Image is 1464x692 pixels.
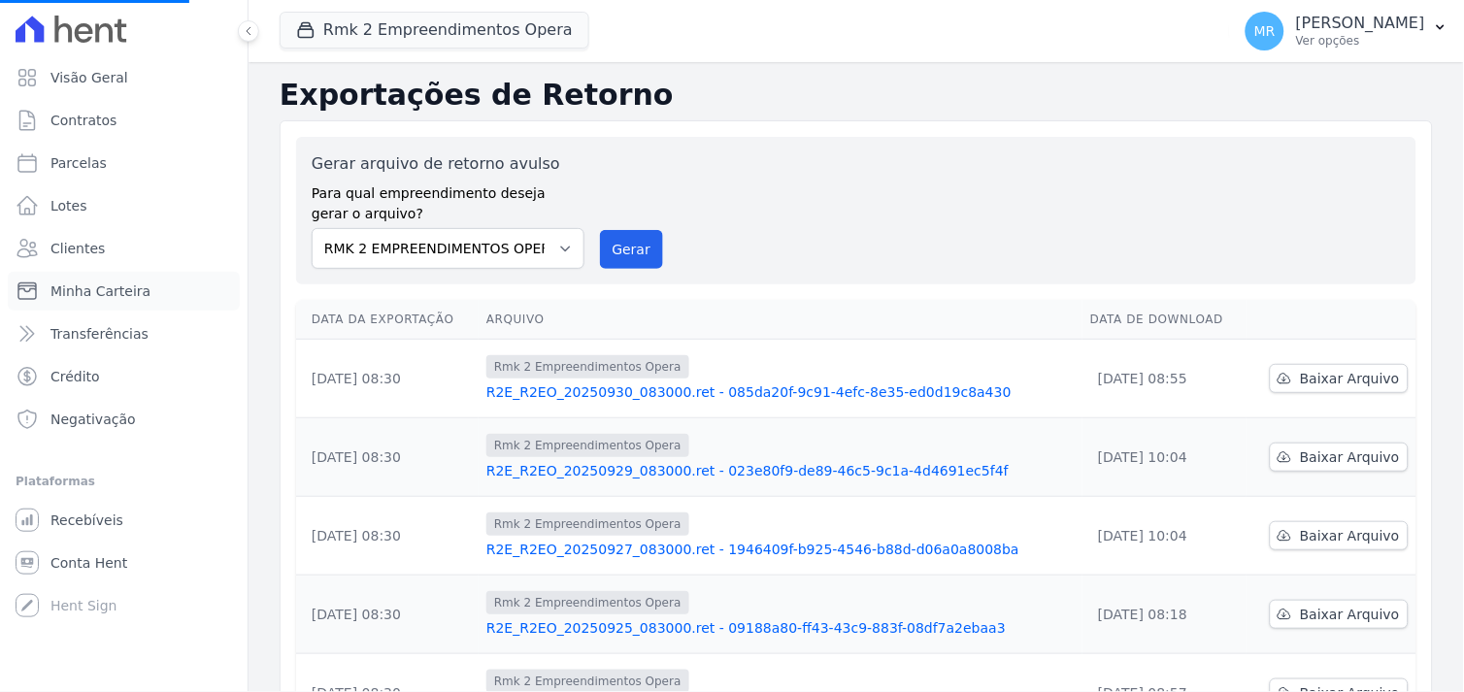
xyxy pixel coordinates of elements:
a: Baixar Arquivo [1270,521,1409,550]
a: Baixar Arquivo [1270,443,1409,472]
span: Transferências [50,324,149,344]
button: Gerar [600,230,664,269]
td: [DATE] 08:55 [1082,340,1247,418]
th: Data da Exportação [296,300,479,340]
a: Minha Carteira [8,272,240,311]
td: [DATE] 08:30 [296,497,479,576]
a: Conta Hent [8,544,240,582]
span: Baixar Arquivo [1300,526,1400,545]
td: [DATE] 08:18 [1082,576,1247,654]
span: Parcelas [50,153,107,173]
td: [DATE] 08:30 [296,576,479,654]
p: Ver opções [1296,33,1425,49]
label: Gerar arquivo de retorno avulso [312,152,584,176]
a: Contratos [8,101,240,140]
a: Crédito [8,357,240,396]
h2: Exportações de Retorno [280,78,1433,113]
span: Rmk 2 Empreendimentos Opera [486,591,689,614]
td: [DATE] 08:30 [296,340,479,418]
span: Negativação [50,410,136,429]
a: R2E_R2EO_20250925_083000.ret - 09188a80-ff43-43c9-883f-08df7a2ebaa3 [486,618,1075,638]
a: R2E_R2EO_20250930_083000.ret - 085da20f-9c91-4efc-8e35-ed0d19c8a430 [486,382,1075,402]
span: Recebíveis [50,511,123,530]
span: Rmk 2 Empreendimentos Opera [486,512,689,536]
span: Visão Geral [50,68,128,87]
span: Crédito [50,367,100,386]
span: Contratos [50,111,116,130]
span: Baixar Arquivo [1300,605,1400,624]
td: [DATE] 10:04 [1082,497,1247,576]
span: Baixar Arquivo [1300,369,1400,388]
a: Visão Geral [8,58,240,97]
button: MR [PERSON_NAME] Ver opções [1230,4,1464,58]
a: Clientes [8,229,240,268]
a: Lotes [8,186,240,225]
span: Baixar Arquivo [1300,447,1400,467]
a: Transferências [8,314,240,353]
a: R2E_R2EO_20250929_083000.ret - 023e80f9-de89-46c5-9c1a-4d4691ec5f4f [486,461,1075,480]
td: [DATE] 10:04 [1082,418,1247,497]
span: Lotes [50,196,87,215]
a: Baixar Arquivo [1270,600,1409,629]
span: Rmk 2 Empreendimentos Opera [486,434,689,457]
span: MR [1254,24,1276,38]
span: Minha Carteira [50,281,150,301]
button: Rmk 2 Empreendimentos Opera [280,12,589,49]
div: Plataformas [16,470,232,493]
a: Negativação [8,400,240,439]
span: Conta Hent [50,553,127,573]
label: Para qual empreendimento deseja gerar o arquivo? [312,176,584,224]
span: Clientes [50,239,105,258]
a: Recebíveis [8,501,240,540]
th: Arquivo [479,300,1082,340]
p: [PERSON_NAME] [1296,14,1425,33]
a: Baixar Arquivo [1270,364,1409,393]
a: R2E_R2EO_20250927_083000.ret - 1946409f-b925-4546-b88d-d06a0a8008ba [486,540,1075,559]
th: Data de Download [1082,300,1247,340]
a: Parcelas [8,144,240,182]
span: Rmk 2 Empreendimentos Opera [486,355,689,379]
td: [DATE] 08:30 [296,418,479,497]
